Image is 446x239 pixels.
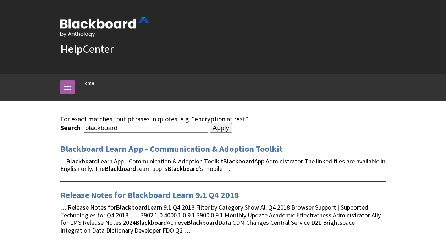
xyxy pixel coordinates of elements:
[60,124,82,132] label: Search
[60,42,114,56] a: HelpCenter
[66,157,98,165] strong: Blackboard
[116,203,147,211] strong: Blackboard
[167,165,199,173] strong: Blackboard
[60,143,283,155] a: Blackboard Learn App - Communication & Adoption Toolkit
[60,115,386,123] div: For exact matches, put phrases in quotes: e.g. "encryption at rest"
[60,42,83,56] strong: Help
[223,157,254,165] strong: Blackboard
[136,218,167,227] strong: Blackboard
[60,189,239,201] a: Release Notes for Blackboard Learn 9.1 Q4 2018
[210,123,232,133] input: Apply
[82,79,94,88] a: Home
[60,17,149,37] img: Blackboard by Anthology
[105,165,136,173] strong: Blackboard
[60,203,381,234] span: … Release Notes for Learn 9.1 Q4 2018 Filter by Category Show All Q4 2018 Browser Support | Suppo...
[60,157,385,173] span: … Learn App - Communication & Adoption Toolkit App Administrator The linked files are available i...
[187,218,218,227] strong: Blackboard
